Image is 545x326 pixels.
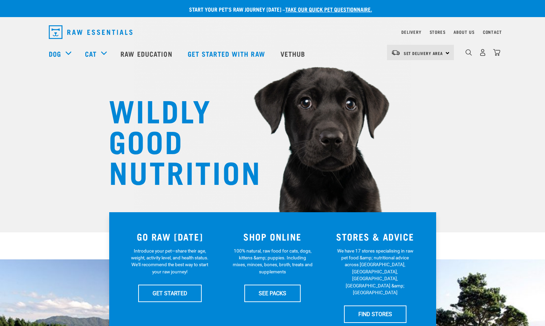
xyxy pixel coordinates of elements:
h3: SHOP ONLINE [225,231,320,242]
img: home-icon@2x.png [493,49,500,56]
p: 100% natural, raw food for cats, dogs, kittens &amp; puppies. Including mixes, minces, bones, bro... [232,247,313,275]
a: Vethub [274,40,314,67]
h1: WILDLY GOOD NUTRITION [109,94,245,186]
a: Contact [483,31,502,33]
p: Introduce your pet—share their age, weight, activity level, and health status. We'll recommend th... [130,247,210,275]
a: Stores [430,31,446,33]
h3: STORES & ADVICE [328,231,422,242]
a: FIND STORES [344,305,406,323]
a: Dog [49,49,61,59]
a: Cat [85,49,97,59]
a: GET STARTED [138,285,202,302]
img: user.png [479,49,486,56]
span: Set Delivery Area [404,52,443,54]
a: Get started with Raw [181,40,274,67]
img: Raw Essentials Logo [49,25,132,39]
a: take our quick pet questionnaire. [285,8,372,11]
a: Delivery [401,31,421,33]
h3: GO RAW [DATE] [123,231,217,242]
img: home-icon-1@2x.png [465,49,472,56]
img: van-moving.png [391,50,400,56]
p: We have 17 stores specialising in raw pet food &amp; nutritional advice across [GEOGRAPHIC_DATA],... [335,247,415,296]
a: Raw Education [114,40,181,67]
nav: dropdown navigation [43,23,502,42]
a: SEE PACKS [244,285,301,302]
a: About Us [454,31,474,33]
